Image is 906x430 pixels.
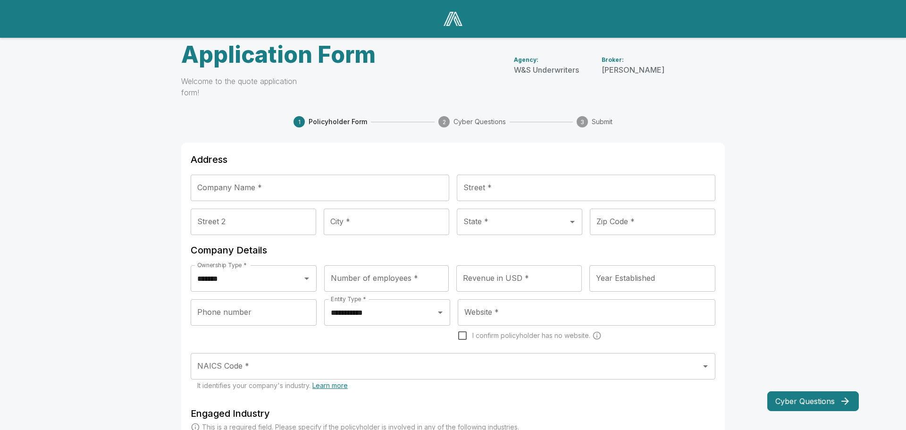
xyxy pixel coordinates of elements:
img: AA Logo [444,12,462,26]
label: Ownership Type * [197,261,246,269]
button: Open [699,360,712,373]
svg: Some carriers will require this field, please enter a domain [592,331,602,340]
span: Policyholder Form [309,117,367,126]
span: I confirm policyholder has no website. [472,331,590,340]
h6: Engaged Industry [191,406,715,421]
button: Open [300,272,313,285]
span: It identifies your company's industry. [197,381,348,389]
text: 3 [580,118,584,126]
a: Learn more [312,381,348,389]
p: Agency: [514,56,579,64]
label: Entity Type * [331,295,366,303]
p: Application Form [181,38,453,72]
button: Open [566,215,579,228]
h6: Address [191,152,715,167]
p: Welcome to the quote application form! [181,76,302,98]
h6: Company Details [191,243,715,258]
span: Cyber Questions [453,117,506,126]
p: W&S Underwriters [514,64,579,76]
p: [PERSON_NAME] [602,64,664,76]
button: Open [434,306,447,319]
button: Cyber Questions [767,391,859,411]
p: Broker: [602,56,664,64]
text: 1 [298,118,301,126]
span: Submit [592,117,612,126]
text: 2 [442,118,445,126]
